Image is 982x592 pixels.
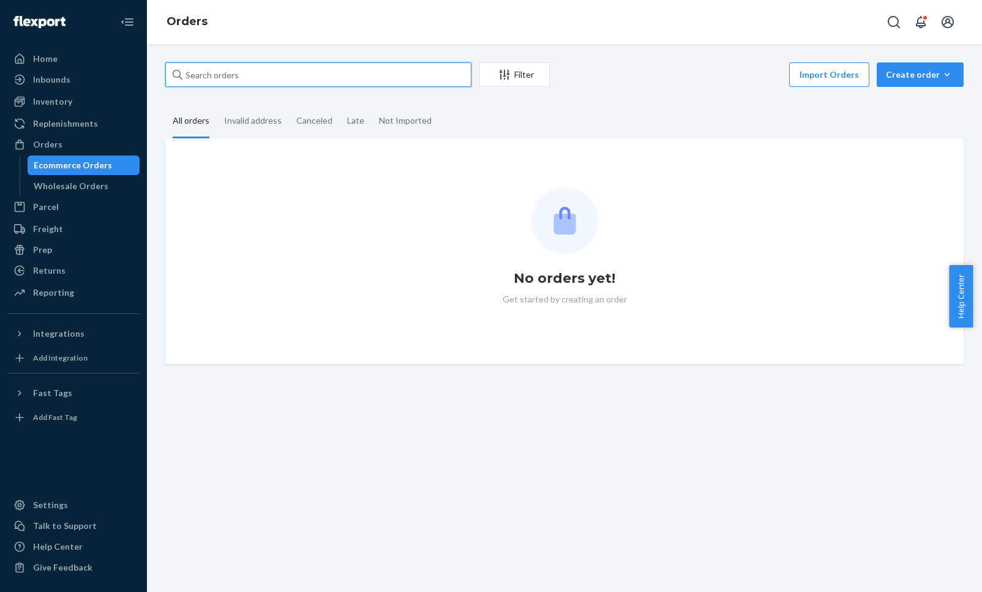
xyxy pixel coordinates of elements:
button: Help Center [949,265,973,328]
a: Inventory [7,92,140,111]
a: Prep [7,240,140,260]
div: Late [347,105,364,137]
div: Fast Tags [33,387,72,399]
button: Give Feedback [7,558,140,577]
a: Add Integration [7,348,140,368]
div: Integrations [33,328,84,340]
div: Ecommerce Orders [34,159,112,171]
div: Settings [33,499,68,511]
a: Help Center [7,537,140,556]
div: Add Fast Tag [33,412,77,422]
button: Import Orders [789,62,869,87]
button: Integrations [7,324,140,343]
div: Not Imported [379,105,432,137]
div: Prep [33,244,52,256]
a: Parcel [7,197,140,217]
div: Parcel [33,201,59,213]
button: Open notifications [909,10,933,34]
a: Freight [7,219,140,239]
div: Home [33,53,58,65]
a: Home [7,49,140,69]
a: Orders [7,135,140,154]
div: Create order [886,69,954,81]
div: Orders [33,138,62,151]
a: Ecommerce Orders [28,155,140,175]
div: Reporting [33,287,74,299]
input: Search orders [165,62,471,87]
ol: breadcrumbs [157,4,217,40]
div: Invalid address [224,105,282,137]
a: Replenishments [7,114,140,133]
a: Settings [7,495,140,515]
button: Close Navigation [115,10,140,34]
div: Add Integration [33,353,88,363]
div: Replenishments [33,118,98,130]
div: Talk to Support [33,520,97,532]
a: Add Fast Tag [7,408,140,427]
button: Talk to Support [7,516,140,536]
img: Empty list [531,187,598,254]
a: Orders [167,15,208,28]
button: Fast Tags [7,383,140,403]
p: Get started by creating an order [503,293,627,305]
div: Help Center [33,541,83,553]
button: Filter [479,62,550,87]
button: Create order [877,62,964,87]
a: Reporting [7,283,140,302]
img: Flexport logo [13,16,66,28]
div: Give Feedback [33,561,92,574]
a: Returns [7,261,140,280]
div: Filter [479,69,549,81]
div: Inbounds [33,73,70,86]
div: Wholesale Orders [34,180,108,192]
button: Open Search Box [882,10,906,34]
div: Inventory [33,96,72,108]
a: Inbounds [7,70,140,89]
a: Wholesale Orders [28,176,140,196]
div: All orders [173,105,209,138]
h1: No orders yet! [514,269,615,288]
div: Canceled [296,105,332,137]
button: Open account menu [935,10,960,34]
div: Returns [33,264,66,277]
div: Freight [33,223,63,235]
